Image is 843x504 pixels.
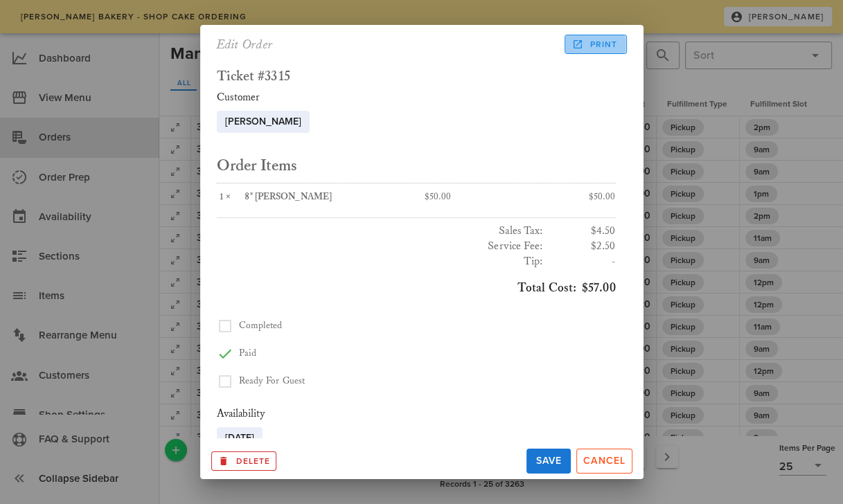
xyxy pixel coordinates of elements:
[549,239,616,254] h3: $2.50
[217,191,226,203] span: 1
[217,90,616,105] div: Customer
[217,239,544,254] h3: Service Fee:
[416,183,516,212] div: $50.00
[217,192,245,204] div: ×
[549,254,616,269] h3: -
[217,280,616,296] h3: $57.00
[217,406,616,422] div: Availability
[225,427,254,449] span: [DATE]
[217,224,544,239] h3: Sales Tax:
[583,455,626,467] span: Cancel
[217,33,274,55] h2: Edit Order
[225,111,301,133] span: [PERSON_NAME]
[239,375,305,387] span: Ready For Guest
[565,35,626,54] a: Print
[218,455,271,467] span: Delete
[245,192,407,204] div: 8" [PERSON_NAME]
[576,449,632,474] button: Cancel
[217,69,616,84] h2: Ticket #3315
[239,320,283,332] span: Completed
[217,155,616,177] h2: Order Items
[549,224,616,239] h3: $4.50
[517,280,576,296] span: Total Cost:
[574,38,617,51] span: Print
[217,254,544,269] h3: Tip:
[532,455,565,467] span: Save
[526,449,571,474] button: Save
[211,451,277,471] button: Archive this Record?
[516,183,616,212] div: $50.00
[239,348,256,359] span: Paid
